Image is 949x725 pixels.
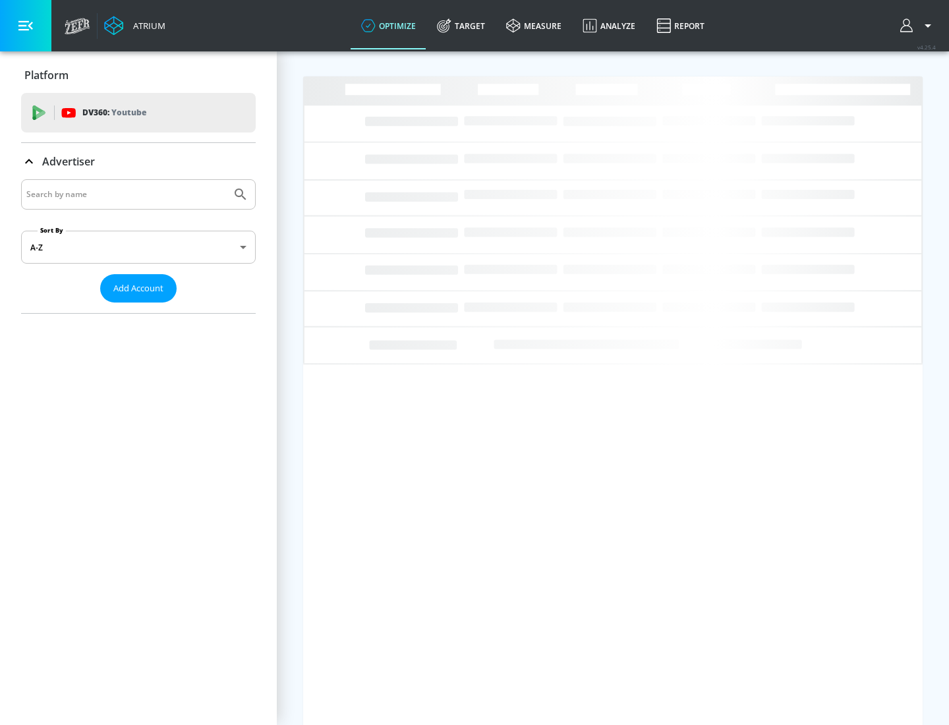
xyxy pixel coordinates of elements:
input: Search by name [26,186,226,203]
div: Atrium [128,20,165,32]
a: optimize [351,2,426,49]
a: Target [426,2,496,49]
p: DV360: [82,105,146,120]
button: Add Account [100,274,177,303]
a: measure [496,2,572,49]
a: Report [646,2,715,49]
nav: list of Advertiser [21,303,256,313]
span: v 4.25.4 [917,43,936,51]
p: Advertiser [42,154,95,169]
div: Platform [21,57,256,94]
a: Atrium [104,16,165,36]
div: Advertiser [21,143,256,180]
div: A-Z [21,231,256,264]
span: Add Account [113,281,163,296]
p: Platform [24,68,69,82]
p: Youtube [111,105,146,119]
label: Sort By [38,226,66,235]
a: Analyze [572,2,646,49]
div: DV360: Youtube [21,93,256,132]
div: Advertiser [21,179,256,313]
